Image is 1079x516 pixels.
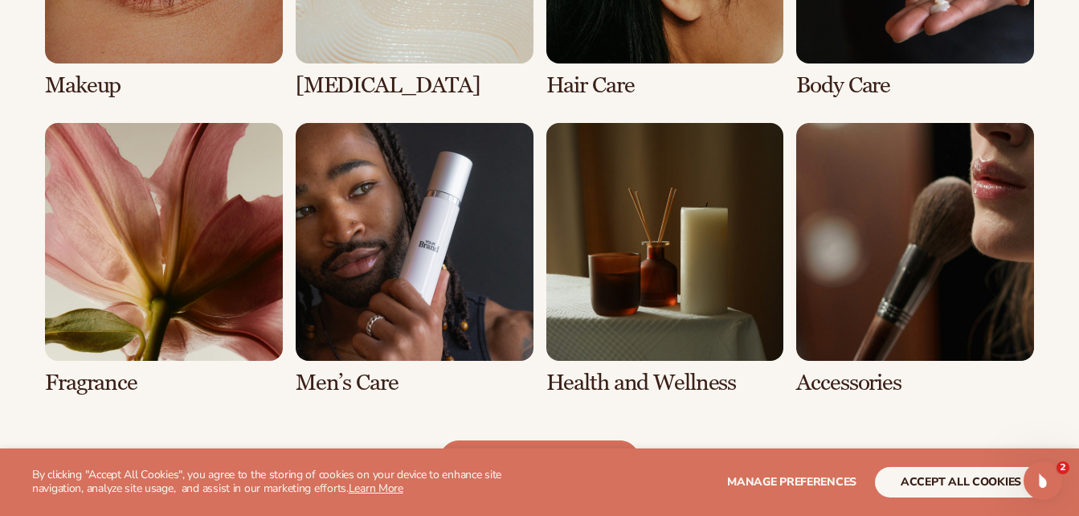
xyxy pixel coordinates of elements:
h3: Makeup [45,73,283,98]
p: By clicking "Accept All Cookies", you agree to the storing of cookies on your device to enhance s... [32,469,530,496]
button: accept all cookies [875,467,1047,498]
h3: Body Care [796,73,1034,98]
h3: [MEDICAL_DATA] [296,73,533,98]
h3: Hair Care [546,73,784,98]
div: 8 / 8 [796,123,1034,395]
span: Manage preferences [727,474,856,489]
div: 6 / 8 [296,123,533,395]
span: 2 [1057,461,1069,474]
div: 7 / 8 [546,123,784,395]
a: view full catalog [439,440,640,479]
iframe: Intercom live chat [1024,461,1062,500]
div: 5 / 8 [45,123,283,395]
button: Manage preferences [727,467,856,498]
a: Learn More [349,481,403,496]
